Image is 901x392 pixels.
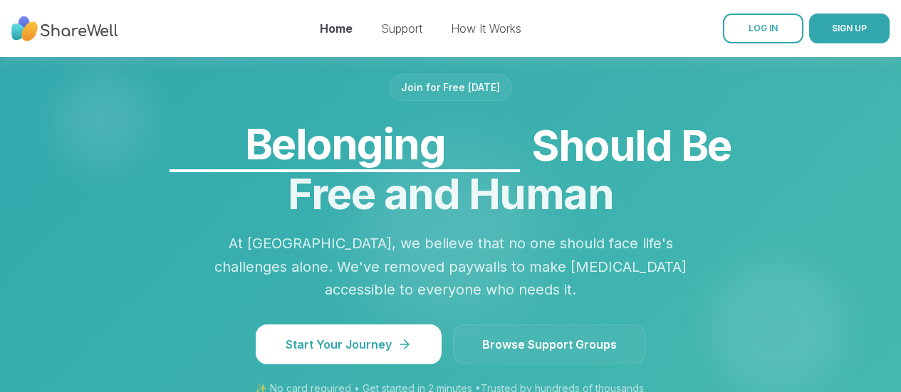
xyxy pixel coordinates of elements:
div: Belonging [170,117,520,171]
p: At [GEOGRAPHIC_DATA], we believe that no one should face life's challenges alone. We've removed p... [212,232,690,302]
a: Home [320,21,353,36]
span: Browse Support Groups [482,336,617,353]
img: ShareWell Nav Logo [11,9,118,48]
div: Join for Free [DATE] [389,74,512,101]
a: LOG IN [723,14,803,43]
button: Start Your Journey [256,324,442,364]
a: Browse Support Groups [453,324,646,364]
a: How It Works [451,21,521,36]
span: Start Your Journey [286,336,412,353]
span: LOG IN [749,23,778,33]
span: Free and Human [288,168,613,219]
span: Should Be [86,118,816,172]
span: SIGN UP [832,23,867,33]
button: SIGN UP [809,14,890,43]
a: Support [381,21,422,36]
